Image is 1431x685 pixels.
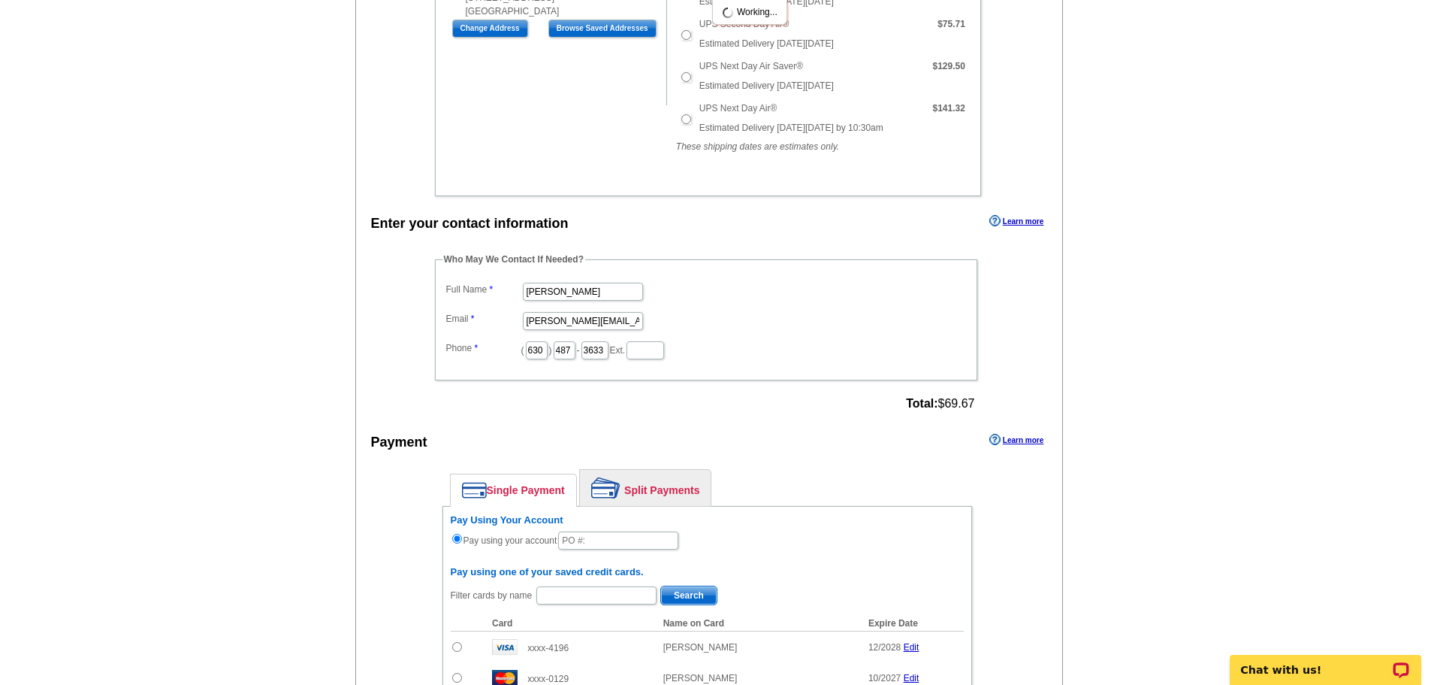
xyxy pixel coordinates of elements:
[904,673,919,683] a: Edit
[989,215,1043,227] a: Learn more
[932,61,965,71] strong: $129.50
[558,532,678,550] input: PO #:
[663,642,738,653] span: [PERSON_NAME]
[932,103,965,114] strong: $141.32
[868,642,901,653] span: 12/2028
[868,673,901,683] span: 10/2027
[989,434,1043,446] a: Learn more
[904,642,919,653] a: Edit
[906,397,937,410] strong: Total:
[446,312,521,326] label: Email
[492,639,518,655] img: visa.gif
[451,514,964,526] h6: Pay Using Your Account
[861,616,964,632] th: Expire Date
[722,7,734,19] img: loading...
[371,432,427,453] div: Payment
[656,616,861,632] th: Name on Card
[699,38,834,49] span: Estimated Delivery [DATE][DATE]
[548,20,657,38] input: Browse Saved Addresses
[676,141,839,152] em: These shipping dates are estimates only.
[446,341,521,355] label: Phone
[451,589,533,602] label: Filter cards by name
[699,17,789,31] label: UPS Second Day Air®
[446,283,521,296] label: Full Name
[527,643,569,653] span: xxxx-4196
[699,59,803,73] label: UPS Next Day Air Saver®
[580,470,711,506] a: Split Payments
[699,80,834,91] span: Estimated Delivery [DATE][DATE]
[462,482,487,499] img: single-payment.png
[937,19,965,29] strong: $75.71
[371,214,569,234] div: Enter your contact information
[1220,638,1431,685] iframe: LiveChat chat widget
[442,338,970,361] dd: ( ) - Ext.
[663,673,738,683] span: [PERSON_NAME]
[485,616,656,632] th: Card
[660,586,717,605] button: Search
[451,566,964,578] h6: Pay using one of your saved credit cards.
[451,514,964,551] div: Pay using your account
[452,20,528,38] input: Change Address
[699,123,883,133] span: Estimated Delivery [DATE][DATE] by 10:30am
[442,253,585,266] legend: Who May We Contact If Needed?
[591,477,620,499] img: split-payment.png
[699,102,777,115] label: UPS Next Day Air®
[906,397,974,411] span: $69.67
[527,674,569,684] span: xxxx-0129
[451,474,576,506] a: Single Payment
[661,586,717,605] span: Search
